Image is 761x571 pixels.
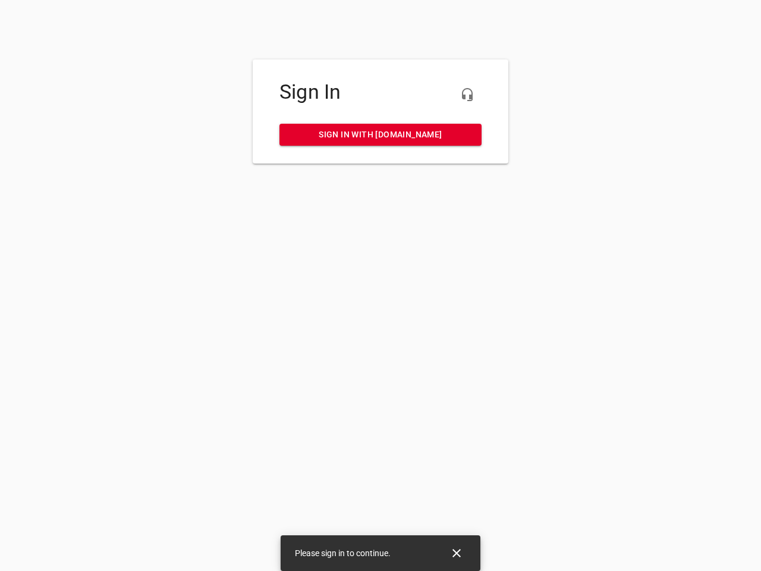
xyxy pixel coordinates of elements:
[295,548,391,558] span: Please sign in to continue.
[279,124,482,146] a: Sign in with [DOMAIN_NAME]
[453,80,482,109] button: Live Chat
[442,539,471,567] button: Close
[289,127,472,142] span: Sign in with [DOMAIN_NAME]
[279,80,482,104] h4: Sign In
